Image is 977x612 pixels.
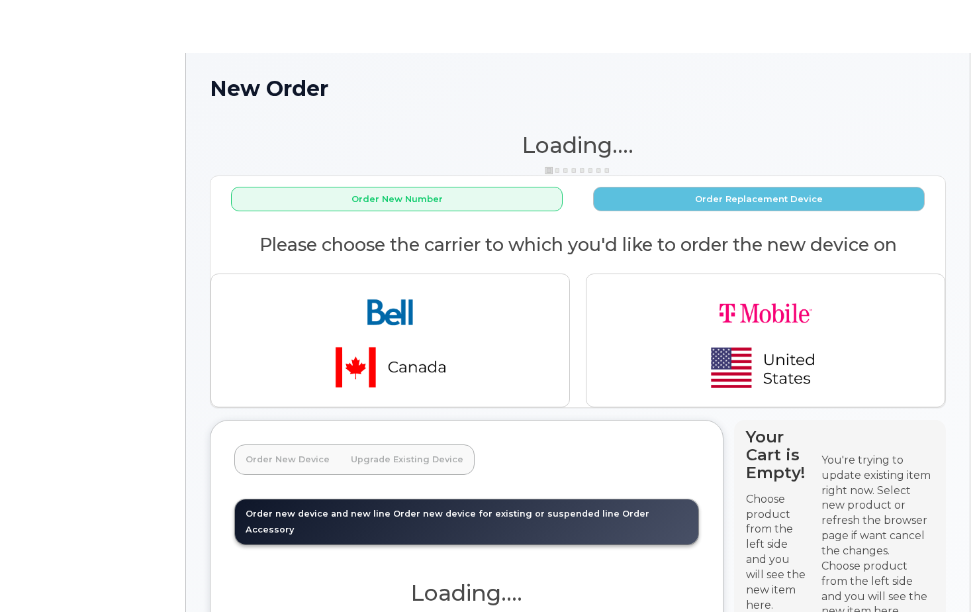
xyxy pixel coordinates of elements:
h4: Your Cart is Empty! [746,428,810,482]
button: Order Replacement Device [593,187,925,211]
span: Order new device and new line [246,509,391,519]
h1: New Order [210,77,946,100]
img: t-mobile-78392d334a420d5b7f0e63d4fa81f6287a21d394dc80d677554bb55bbab1186f.png [673,285,859,396]
h1: Loading.... [234,581,699,605]
span: Order new device for existing or suspended line [393,509,620,519]
img: bell-18aeeabaf521bd2b78f928a02ee3b89e57356879d39bd386a17a7cccf8069aed.png [298,285,483,396]
img: ajax-loader-3a6953c30dc77f0bf724df975f13086db4f4c1262e45940f03d1251963f1bf2e.gif [545,166,611,176]
h2: Please choose the carrier to which you'd like to order the new device on [210,235,945,255]
div: You're trying to update existing item right now. Select new product or refresh the browser page i... [821,453,934,559]
button: Order New Number [231,187,563,211]
span: Order Accessory [246,509,649,535]
a: Order New Device [235,445,340,474]
a: Upgrade Existing Device [340,445,474,474]
h1: Loading.... [210,133,946,157]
